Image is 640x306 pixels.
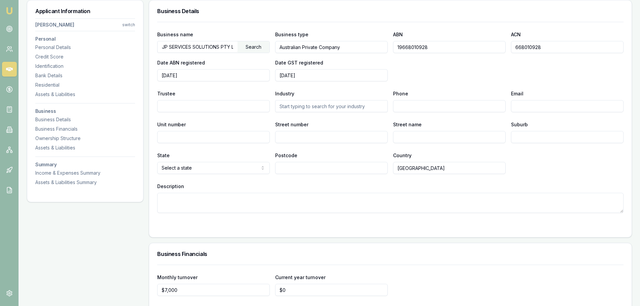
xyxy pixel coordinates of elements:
[35,170,135,176] div: Income & Expenses Summary
[35,135,135,142] div: Ownership Structure
[35,8,135,14] h3: Applicant Information
[35,126,135,132] div: Business Financials
[35,44,135,51] div: Personal Details
[393,91,408,96] label: Phone
[5,7,13,15] img: emu-icon-u.png
[511,122,528,127] label: Suburb
[275,69,388,81] input: YYYY-MM-DD
[157,8,624,14] h3: Business Details
[275,152,297,158] label: Postcode
[35,37,135,41] h3: Personal
[275,284,388,296] input: $
[35,144,135,151] div: Assets & Liabilities
[35,162,135,167] h3: Summary
[511,32,521,37] label: ACN
[157,91,175,96] label: Trustee
[275,122,308,127] label: Street number
[157,251,624,257] h3: Business Financials
[393,32,403,37] label: ABN
[35,109,135,114] h3: Business
[158,41,238,52] input: Enter business name
[238,41,269,53] div: Search
[275,32,308,37] label: Business type
[393,122,422,127] label: Street name
[157,32,193,37] label: Business name
[157,183,184,189] label: Description
[157,122,186,127] label: Unit number
[35,116,135,123] div: Business Details
[275,91,294,96] label: Industry
[157,274,198,280] label: Monthly turnover
[35,63,135,70] div: Identification
[157,284,270,296] input: $
[35,91,135,98] div: Assets & Liabilities
[122,22,135,28] div: switch
[35,179,135,186] div: Assets & Liabilities Summary
[393,152,412,158] label: Country
[157,69,270,81] input: YYYY-MM-DD
[157,60,205,65] label: Date ABN registered
[511,91,523,96] label: Email
[275,60,323,65] label: Date GST registered
[275,274,326,280] label: Current year turnover
[35,72,135,79] div: Bank Details
[157,152,170,158] label: State
[35,21,74,28] div: [PERSON_NAME]
[275,100,388,112] input: Start typing to search for your industry
[35,82,135,88] div: Residential
[35,53,135,60] div: Credit Score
